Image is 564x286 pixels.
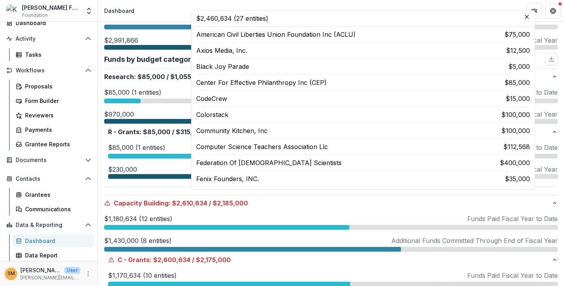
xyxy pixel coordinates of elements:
[25,205,88,213] div: Communications
[16,157,82,164] span: Documents
[16,36,82,42] span: Activity
[3,64,94,77] button: Open Workflows
[108,255,551,264] p: C - Grants : $2,175,000
[16,222,82,228] span: Data & Reporting
[104,88,161,97] p: $85,000 (1 entities)
[504,78,530,87] p: $85,000
[506,94,530,103] p: $15,000
[16,67,82,74] span: Workflows
[3,219,94,231] button: Open Data & Reporting
[391,236,558,245] p: Additional Funds Committed Through End of Fiscal Year
[25,82,88,90] div: Proposals
[104,214,172,223] p: $1,180,634 (12 entities)
[104,140,558,187] div: R - Grants:$85,000/$315,000
[25,251,88,259] div: Data Report
[545,3,561,19] button: Get Help
[104,54,201,65] p: Funds by budget categories
[16,176,82,182] span: Contacts
[6,5,19,17] img: Kapor Foundation
[25,126,88,134] div: Payments
[545,53,558,65] button: download
[501,126,530,135] p: $100,000
[104,36,138,45] p: $2,991,866
[192,255,194,264] span: /
[7,271,15,276] div: Subina Mahal
[196,62,249,71] p: Black Joy Parade
[13,109,94,122] a: Reviewers
[104,72,551,81] p: Research : $1,055,000
[172,127,174,137] span: /
[13,80,94,93] a: Proposals
[104,252,558,268] button: C - Grants:$2,600,634/$2,175,000
[104,198,551,208] p: Capacity Building : $2,185,000
[3,173,94,185] button: Open Contacts
[83,3,94,19] button: Open entity switcher
[101,5,137,16] nav: breadcrumb
[25,237,88,245] div: Dashboard
[172,198,207,208] span: $2,610,634
[20,266,61,274] p: [PERSON_NAME]
[25,111,88,119] div: Reviewers
[13,249,94,262] a: Data Report
[3,154,94,166] button: Open Documents
[506,46,530,55] p: $12,500
[104,236,172,245] p: $1,430,000 (8 entities)
[508,62,530,71] p: $5,000
[196,142,328,151] p: Computer Science Teachers Association Llc
[196,126,268,135] p: Community Kitchen, Inc
[196,110,228,119] p: Colorstack
[196,174,259,183] p: Fenix Founders, INC.
[501,110,530,119] p: $100,000
[108,165,137,174] p: $230,000
[13,188,94,201] a: Grantees
[104,85,558,195] div: Research:$85,000/$1,055,000
[13,203,94,216] a: Communications
[108,143,165,152] p: $85,000 (1 entities)
[25,191,88,199] div: Grantees
[104,7,134,15] div: Dashboard
[13,94,94,107] a: Form Builder
[196,30,356,39] p: American Civil Liberties Union Foundation Inc (ACLU)
[64,267,80,274] p: User
[108,127,551,137] p: R - Grants : $315,000
[25,97,88,105] div: Form Builder
[20,274,80,281] p: [PERSON_NAME][EMAIL_ADDRESS][PERSON_NAME][DOMAIN_NAME]
[13,138,94,151] a: Grantee Reports
[196,78,327,87] p: Center For Effective Philanthropy Inc (CEP)
[137,72,165,81] span: $85,000
[104,110,134,119] p: $970,000
[25,140,88,148] div: Grantee Reports
[196,158,342,167] p: Federation Of [DEMOGRAPHIC_DATA] Scientists
[3,16,94,29] a: Dashboard
[104,69,558,85] button: Research:$85,000/$1,055,000
[467,271,558,280] p: Funds Paid Fiscal Year to Date
[143,127,170,137] span: $85,000
[104,124,558,140] button: R - Grants:$85,000/$315,000
[22,4,80,12] div: [PERSON_NAME] Foundation
[22,12,48,19] span: Foundation
[153,255,190,264] span: $2,600,634
[500,158,530,167] p: $400,000
[166,72,169,81] span: /
[467,214,558,223] p: Funds Paid Fiscal Year to Date
[192,11,535,27] header: $2,460,634 (27 entities)
[196,94,227,103] p: CodeCrew
[13,48,94,61] a: Tasks
[505,174,530,183] p: $35,000
[526,3,542,19] button: Partners
[13,123,94,136] a: Payments
[25,50,88,59] div: Tasks
[13,234,94,247] a: Dashboard
[83,269,93,279] button: More
[16,19,88,27] div: Dashboard
[504,30,530,39] p: $75,000
[104,195,558,211] button: Capacity Building:$2,610,634/$2,185,000
[108,271,177,280] p: $1,170,634 (10 entities)
[3,32,94,45] button: Open Activity
[196,46,247,55] p: Axios Media, Inc.
[503,142,530,151] p: $112,568
[209,198,211,208] span: /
